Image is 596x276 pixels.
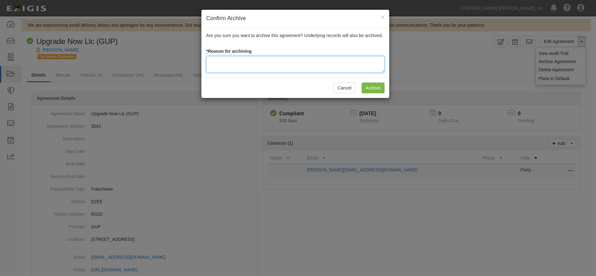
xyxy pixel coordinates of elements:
[381,14,385,20] button: Close
[206,48,252,54] label: Reason for archiving
[381,14,385,21] span: ×
[206,49,208,54] abbr: required
[334,83,356,93] button: Cancel
[206,14,385,23] h4: Confirm Archive
[201,28,389,78] div: Are you sure you want to archive this agreement? Underlying records will also be archived.
[362,83,385,93] input: Archive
